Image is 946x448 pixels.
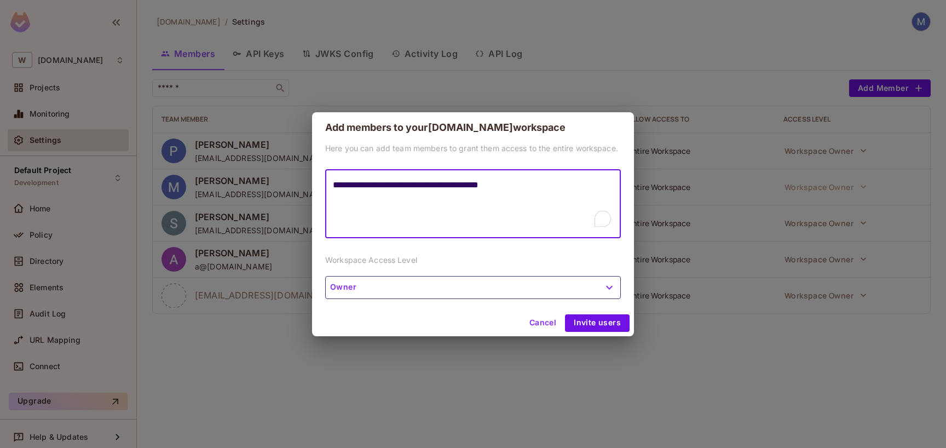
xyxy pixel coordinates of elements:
[325,276,621,299] button: Owner
[525,314,561,332] button: Cancel
[325,143,621,153] p: Here you can add team members to grant them access to the entire workspace.
[312,112,634,143] h2: Add members to your [DOMAIN_NAME] workspace
[333,179,613,229] textarea: To enrich screen reader interactions, please activate Accessibility in Grammarly extension settings
[325,255,621,265] p: Workspace Access Level
[565,314,630,332] button: Invite users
